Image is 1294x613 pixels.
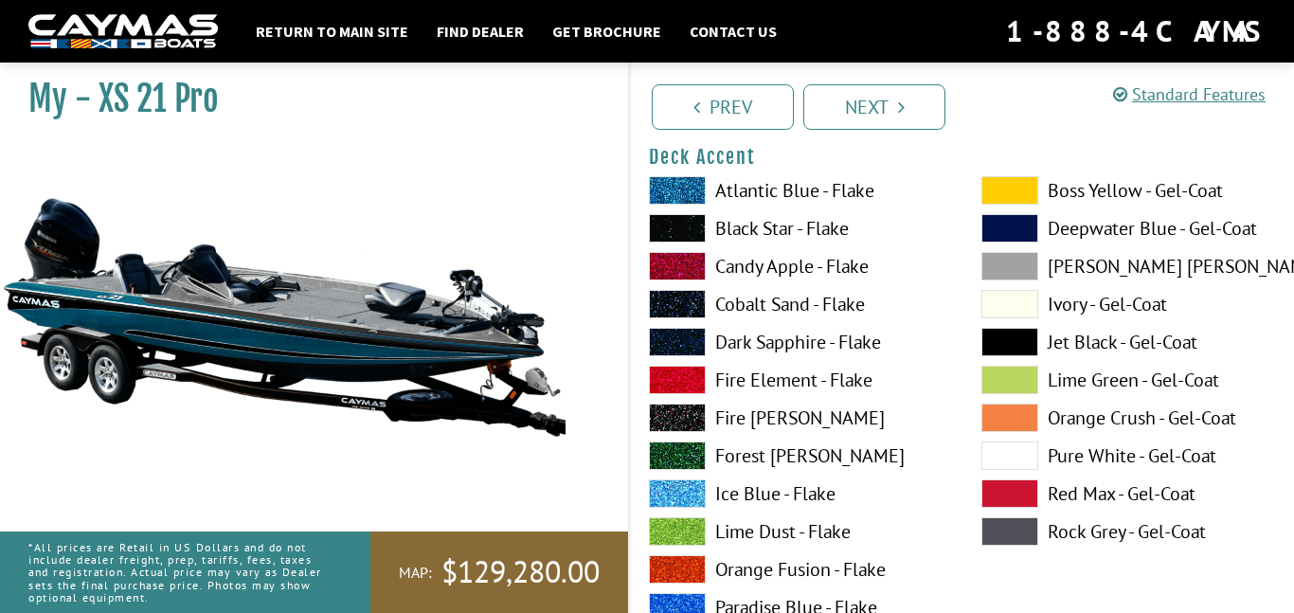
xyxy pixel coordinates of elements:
[649,442,944,470] label: Forest [PERSON_NAME]
[981,290,1276,318] label: Ivory - Gel-Coat
[981,214,1276,243] label: Deepwater Blue - Gel-Coat
[649,555,944,584] label: Orange Fusion - Flake
[680,19,786,44] a: Contact Us
[370,532,628,613] a: MAP:$129,280.00
[1113,83,1266,105] a: Standard Features
[649,479,944,508] label: Ice Blue - Flake
[649,214,944,243] label: Black Star - Flake
[441,552,600,592] span: $129,280.00
[652,84,794,130] a: Prev
[981,176,1276,205] label: Boss Yellow - Gel-Coat
[649,404,944,432] label: Fire [PERSON_NAME]
[1006,10,1266,52] div: 1-888-4CAYMAS
[649,145,1275,169] h4: Deck Accent
[246,19,418,44] a: Return to main site
[981,404,1276,432] label: Orange Crush - Gel-Coat
[649,328,944,356] label: Dark Sapphire - Flake
[543,19,671,44] a: Get Brochure
[28,14,218,49] img: white-logo-c9c8dbefe5ff5ceceb0f0178aa75bf4bb51f6bca0971e226c86eb53dfe498488.png
[649,176,944,205] label: Atlantic Blue - Flake
[981,366,1276,394] label: Lime Green - Gel-Coat
[649,252,944,280] label: Candy Apple - Flake
[647,81,1294,130] ul: Pagination
[28,78,581,120] h1: My - XS 21 Pro
[981,442,1276,470] label: Pure White - Gel-Coat
[427,19,533,44] a: Find Dealer
[649,366,944,394] label: Fire Element - Flake
[981,517,1276,546] label: Rock Grey - Gel-Coat
[649,517,944,546] label: Lime Dust - Flake
[28,532,328,613] p: *All prices are Retail in US Dollars and do not include dealer freight, prep, tariffs, fees, taxe...
[981,328,1276,356] label: Jet Black - Gel-Coat
[649,290,944,318] label: Cobalt Sand - Flake
[981,252,1276,280] label: [PERSON_NAME] [PERSON_NAME] - Gel-Coat
[981,479,1276,508] label: Red Max - Gel-Coat
[803,84,945,130] a: Next
[399,563,432,583] span: MAP:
